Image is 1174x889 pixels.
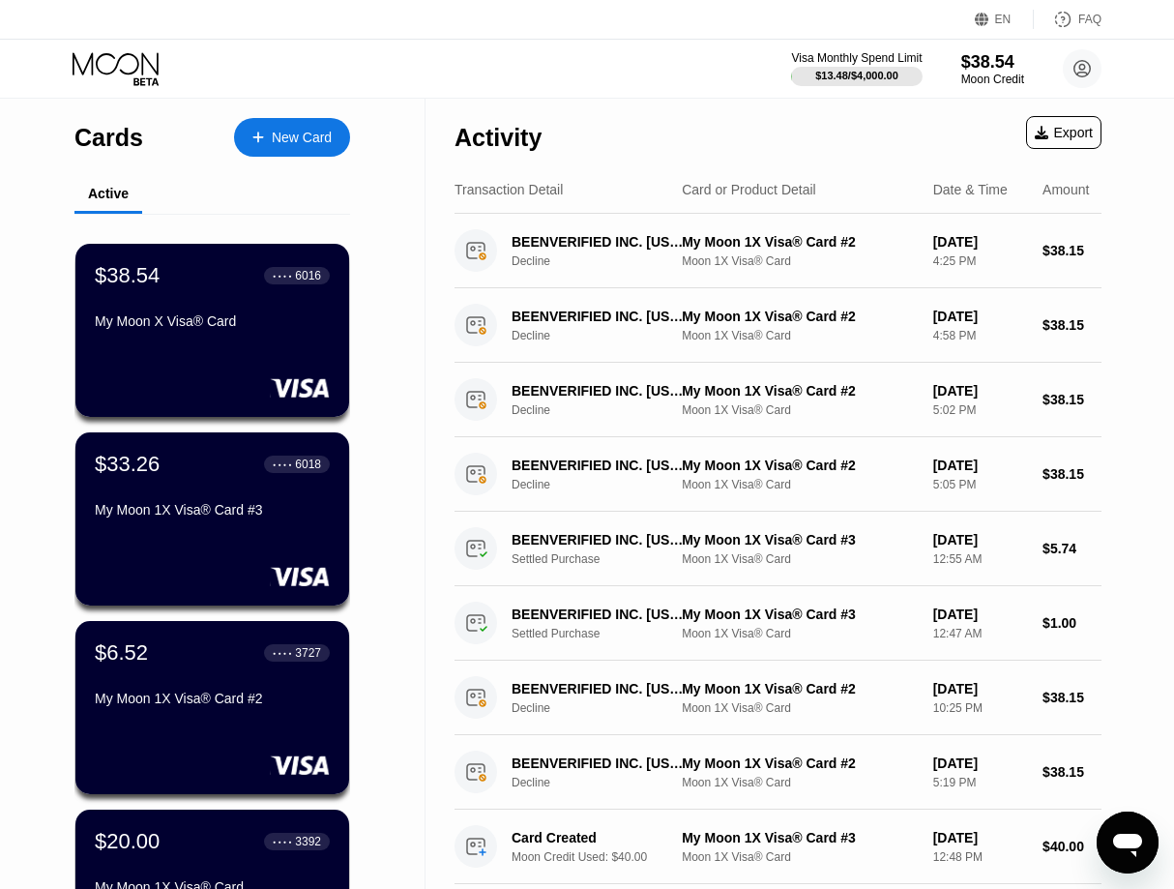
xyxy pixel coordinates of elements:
div: Amount [1042,182,1089,197]
div: FAQ [1078,13,1101,26]
div: 4:58 PM [933,329,1027,342]
div: Decline [512,701,702,715]
div: $13.48 / $4,000.00 [815,70,898,81]
div: $6.52● ● ● ●3727My Moon 1X Visa® Card #2 [75,621,349,794]
div: 3392 [295,835,321,848]
div: Moon 1X Visa® Card [682,329,918,342]
div: $33.26 [95,452,160,477]
div: ● ● ● ● [273,273,292,279]
div: $38.54● ● ● ●6016My Moon X Visa® Card [75,244,349,417]
div: My Moon 1X Visa® Card #2 [682,756,918,771]
div: My Moon 1X Visa® Card #3 [682,532,918,548]
div: 12:47 AM [933,627,1027,640]
div: [DATE] [933,532,1027,548]
div: Moon 1X Visa® Card [682,627,918,640]
div: New Card [234,118,350,157]
div: My Moon 1X Visa® Card #2 [682,309,918,324]
div: [DATE] [933,830,1027,845]
div: [DATE] [933,309,1027,324]
div: $33.26● ● ● ●6018My Moon 1X Visa® Card #3 [75,432,349,606]
div: My Moon 1X Visa® Card #3 [682,830,918,845]
div: $5.74 [1042,541,1101,556]
div: [DATE] [933,681,1027,696]
div: BEENVERIFIED INC. [US_STATE] [GEOGRAPHIC_DATA]DeclineMy Moon 1X Visa® Card #2Moon 1X Visa® Card[D... [455,288,1101,363]
div: $1.00 [1042,615,1101,631]
div: My Moon 1X Visa® Card #2 [95,691,330,706]
div: $38.15 [1042,392,1101,407]
div: Decline [512,776,702,789]
div: My Moon 1X Visa® Card #2 [682,383,918,399]
div: BEENVERIFIED INC. [US_STATE] [GEOGRAPHIC_DATA] [512,383,689,399]
div: ● ● ● ● [273,461,292,467]
div: Decline [512,403,702,417]
div: Active [88,186,129,201]
div: BEENVERIFIED INC. [US_STATE] [GEOGRAPHIC_DATA]DeclineMy Moon 1X Visa® Card #2Moon 1X Visa® Card[D... [455,437,1101,512]
div: BEENVERIFIED INC. [US_STATE] [GEOGRAPHIC_DATA]DeclineMy Moon 1X Visa® Card #2Moon 1X Visa® Card[D... [455,214,1101,288]
div: Export [1035,125,1093,140]
div: $38.54Moon Credit [961,52,1024,86]
div: My Moon 1X Visa® Card #3 [95,502,330,518]
div: My Moon 1X Visa® Card #3 [682,607,918,622]
div: 5:19 PM [933,776,1027,789]
div: Card or Product Detail [682,182,816,197]
div: Card Created [512,830,689,845]
div: $38.54 [95,263,160,288]
div: $38.15 [1042,466,1101,482]
div: Moon 1X Visa® Card [682,478,918,491]
div: Settled Purchase [512,627,702,640]
div: My Moon 1X Visa® Card #2 [682,681,918,696]
div: BEENVERIFIED INC. [US_STATE] [GEOGRAPHIC_DATA]DeclineMy Moon 1X Visa® Card #2Moon 1X Visa® Card[D... [455,735,1101,810]
div: Moon 1X Visa® Card [682,776,918,789]
div: $38.15 [1042,243,1101,258]
div: 4:25 PM [933,254,1027,268]
div: BEENVERIFIED INC. [US_STATE] [GEOGRAPHIC_DATA] [512,607,689,622]
div: 5:05 PM [933,478,1027,491]
div: BEENVERIFIED INC. [US_STATE] [GEOGRAPHIC_DATA] [512,532,689,548]
div: Moon 1X Visa® Card [682,850,918,864]
iframe: Button to launch messaging window [1097,812,1159,874]
div: Moon 1X Visa® Card [682,701,918,715]
div: BEENVERIFIED INC. [US_STATE] [GEOGRAPHIC_DATA] [512,681,689,696]
div: Decline [512,478,702,491]
div: [DATE] [933,234,1027,250]
div: [DATE] [933,458,1027,473]
div: My Moon 1X Visa® Card #2 [682,234,918,250]
div: Moon 1X Visa® Card [682,403,918,417]
div: Transaction Detail [455,182,563,197]
div: Export [1026,116,1101,149]
div: 12:48 PM [933,850,1027,864]
div: Activity [455,124,542,152]
div: EN [995,13,1012,26]
div: Card CreatedMoon Credit Used: $40.00My Moon 1X Visa® Card #3Moon 1X Visa® Card[DATE]12:48 PM$40.00 [455,810,1101,884]
div: $38.15 [1042,317,1101,333]
div: 10:25 PM [933,701,1027,715]
div: $6.52 [95,640,148,666]
div: 6018 [295,458,321,471]
div: Moon Credit [961,73,1024,86]
div: $20.00 [95,829,160,854]
div: $38.54 [961,52,1024,73]
div: 6016 [295,269,321,282]
div: [DATE] [933,756,1027,771]
div: [DATE] [933,607,1027,622]
div: 3727 [295,646,321,660]
div: BEENVERIFIED INC. [US_STATE] [GEOGRAPHIC_DATA] [512,309,689,324]
div: EN [975,10,1034,29]
div: $38.15 [1042,764,1101,780]
div: Decline [512,329,702,342]
div: [DATE] [933,383,1027,399]
div: Decline [512,254,702,268]
div: My Moon X Visa® Card [95,313,330,329]
div: 5:02 PM [933,403,1027,417]
div: ● ● ● ● [273,839,292,845]
div: Date & Time [933,182,1008,197]
div: BEENVERIFIED INC. [US_STATE] [GEOGRAPHIC_DATA]Settled PurchaseMy Moon 1X Visa® Card #3Moon 1X Vis... [455,512,1101,586]
div: Moon Credit Used: $40.00 [512,850,702,864]
div: Visa Monthly Spend Limit$13.48/$4,000.00 [791,51,922,86]
div: Settled Purchase [512,552,702,566]
div: Moon 1X Visa® Card [682,254,918,268]
div: $38.15 [1042,690,1101,705]
div: My Moon 1X Visa® Card #2 [682,458,918,473]
div: BEENVERIFIED INC. [US_STATE] [GEOGRAPHIC_DATA]DeclineMy Moon 1X Visa® Card #2Moon 1X Visa® Card[D... [455,363,1101,437]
